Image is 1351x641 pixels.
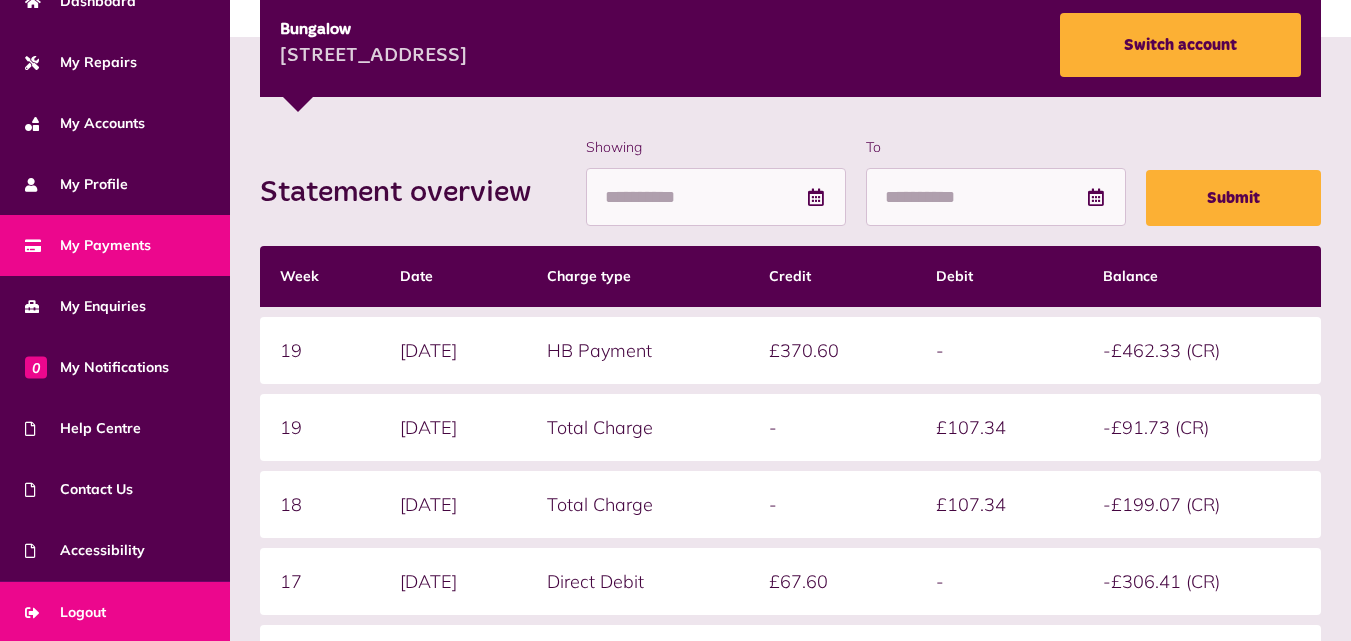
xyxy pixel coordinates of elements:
[916,317,1083,384] td: -
[586,137,846,158] label: Showing
[1060,13,1301,77] a: Switch account
[25,418,141,439] span: Help Centre
[380,246,527,307] th: Date
[1083,246,1321,307] th: Balance
[1083,548,1321,615] td: -£306.41 (CR)
[260,317,380,384] td: 19
[527,471,749,538] td: Total Charge
[527,246,749,307] th: Charge type
[25,356,47,378] span: 0
[1083,394,1321,461] td: -£91.73 (CR)
[25,479,133,500] span: Contact Us
[260,394,380,461] td: 19
[260,471,380,538] td: 18
[1083,471,1321,538] td: -£199.07 (CR)
[25,235,151,256] span: My Payments
[25,52,137,73] span: My Repairs
[1083,317,1321,384] td: -£462.33 (CR)
[25,540,145,561] span: Accessibility
[749,394,916,461] td: -
[25,174,128,195] span: My Profile
[25,296,146,317] span: My Enquiries
[527,548,749,615] td: Direct Debit
[260,175,551,211] h2: Statement overview
[749,548,916,615] td: £67.60
[25,113,145,134] span: My Accounts
[380,317,527,384] td: [DATE]
[1146,170,1321,226] button: Submit
[260,548,380,615] td: 17
[749,317,916,384] td: £370.60
[380,471,527,538] td: [DATE]
[380,548,527,615] td: [DATE]
[380,394,527,461] td: [DATE]
[25,357,169,378] span: My Notifications
[280,18,467,42] div: Bungalow
[866,137,1126,158] label: To
[527,317,749,384] td: HB Payment
[280,42,467,72] div: [STREET_ADDRESS]
[527,394,749,461] td: Total Charge
[260,246,380,307] th: Week
[916,471,1083,538] td: £107.34
[916,394,1083,461] td: £107.34
[749,471,916,538] td: -
[916,548,1083,615] td: -
[25,602,106,623] span: Logout
[749,246,916,307] th: Credit
[916,246,1083,307] th: Debit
